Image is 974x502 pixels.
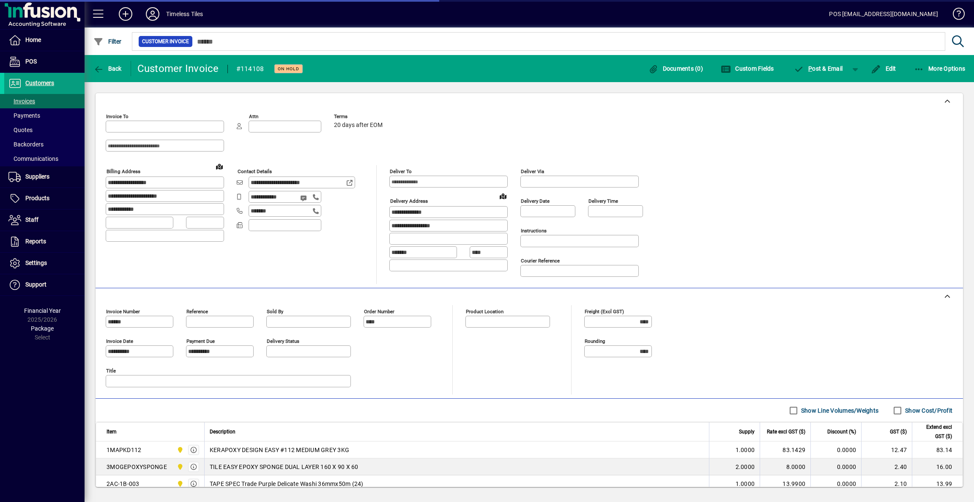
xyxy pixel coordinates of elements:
[249,113,258,119] mat-label: Attn
[4,274,85,295] a: Support
[917,422,952,441] span: Extend excl GST ($)
[736,446,755,454] span: 1.0000
[139,6,166,22] button: Profile
[765,480,805,488] div: 13.9900
[4,51,85,72] a: POS
[107,427,117,436] span: Item
[790,61,847,76] button: Post & Email
[765,463,805,471] div: 8.0000
[142,37,189,46] span: Customer Invoice
[861,458,912,475] td: 2.40
[8,155,58,162] span: Communications
[210,427,235,436] span: Description
[4,30,85,51] a: Home
[767,427,805,436] span: Rate excl GST ($)
[390,168,412,174] mat-label: Deliver To
[799,406,878,415] label: Show Line Volumes/Weights
[278,66,299,72] span: On hold
[829,7,938,21] div: POS [EMAIL_ADDRESS][DOMAIN_NAME]
[210,463,358,471] span: TILE EASY EPOXY SPONGE DUAL LAYER 160 X 90 X 60
[175,462,184,472] span: Dunedin
[25,36,41,43] span: Home
[521,258,560,264] mat-label: Courier Reference
[4,152,85,166] a: Communications
[721,65,774,72] span: Custom Fields
[334,122,383,129] span: 20 days after EOM
[106,368,116,374] mat-label: Title
[8,127,33,133] span: Quotes
[25,173,49,180] span: Suppliers
[186,338,215,344] mat-label: Payment due
[903,406,952,415] label: Show Cost/Profit
[827,427,856,436] span: Discount (%)
[466,309,503,314] mat-label: Product location
[210,446,349,454] span: KERAPOXY DESIGN EASY #112 MEDIUM GREY 3KG
[8,98,35,105] span: Invoices
[106,309,140,314] mat-label: Invoice number
[91,34,124,49] button: Filter
[8,141,44,148] span: Backorders
[112,6,139,22] button: Add
[85,61,131,76] app-page-header-button: Back
[521,228,547,234] mat-label: Instructions
[4,188,85,209] a: Products
[912,61,968,76] button: More Options
[521,168,544,174] mat-label: Deliver via
[25,238,46,245] span: Reports
[25,58,37,65] span: POS
[25,80,54,86] span: Customers
[107,480,140,488] div: 2AC-1B-003
[810,441,861,458] td: 0.0000
[912,458,963,475] td: 16.00
[93,38,122,45] span: Filter
[588,198,618,204] mat-label: Delivery time
[869,61,898,76] button: Edit
[210,480,364,488] span: TAPE SPEC Trade Purple Delicate Washi 36mmx50m (24)
[4,253,85,274] a: Settings
[166,7,203,21] div: Timeless Tiles
[912,475,963,492] td: 13.99
[137,62,219,75] div: Customer Invoice
[719,61,776,76] button: Custom Fields
[107,446,141,454] div: 1MAPKD112
[175,479,184,488] span: Dunedin
[31,325,54,332] span: Package
[267,338,299,344] mat-label: Delivery status
[267,309,283,314] mat-label: Sold by
[947,2,963,29] a: Knowledge Base
[294,188,315,208] button: Send SMS
[861,441,912,458] td: 12.47
[871,65,896,72] span: Edit
[736,480,755,488] span: 1.0000
[186,309,208,314] mat-label: Reference
[4,94,85,108] a: Invoices
[810,458,861,475] td: 0.0000
[106,338,133,344] mat-label: Invoice date
[736,463,755,471] span: 2.0000
[107,463,167,471] div: 3MOGEPOXYSPONGE
[739,427,755,436] span: Supply
[91,61,124,76] button: Back
[25,216,38,223] span: Staff
[890,427,907,436] span: GST ($)
[4,166,85,188] a: Suppliers
[808,65,812,72] span: P
[106,113,129,119] mat-label: Invoice To
[4,123,85,137] a: Quotes
[24,307,61,314] span: Financial Year
[914,65,966,72] span: More Options
[213,160,226,173] a: View on map
[4,108,85,123] a: Payments
[175,445,184,455] span: Dunedin
[794,65,843,72] span: ost & Email
[4,137,85,152] a: Backorders
[912,441,963,458] td: 83.14
[585,309,624,314] mat-label: Freight (excl GST)
[4,210,85,231] a: Staff
[236,62,264,76] div: #114108
[25,281,47,288] span: Support
[648,65,703,72] span: Documents (0)
[861,475,912,492] td: 2.10
[334,114,385,119] span: Terms
[765,446,805,454] div: 83.1429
